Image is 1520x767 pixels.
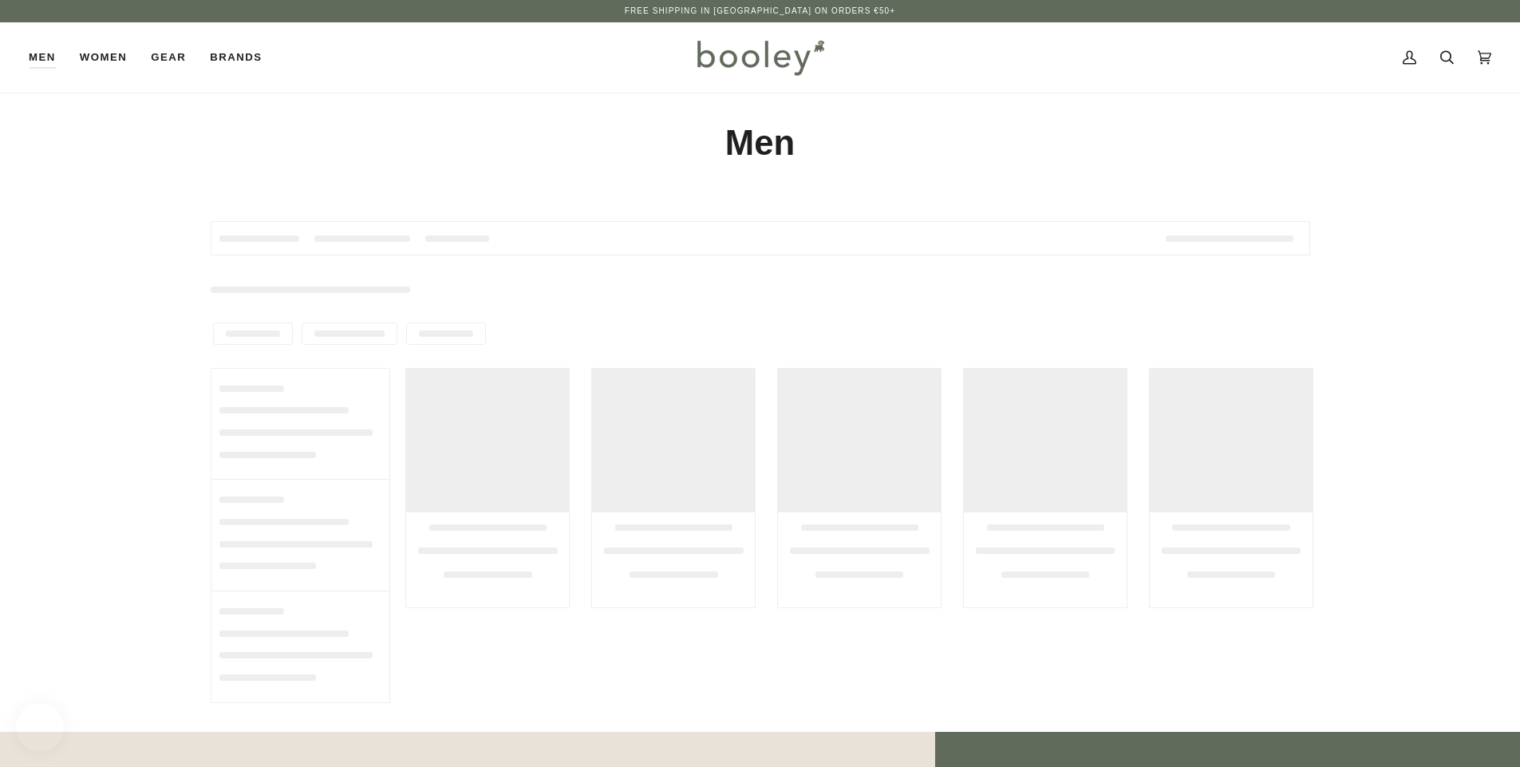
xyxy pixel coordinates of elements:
[690,34,830,81] img: Booley
[625,5,895,18] p: Free Shipping in [GEOGRAPHIC_DATA] on Orders €50+
[210,49,262,65] span: Brands
[29,49,56,65] span: Men
[29,22,68,93] a: Men
[16,703,64,751] iframe: Button to open loyalty program pop-up
[80,49,127,65] span: Women
[151,49,186,65] span: Gear
[139,22,198,93] a: Gear
[211,121,1310,165] h1: Men
[68,22,139,93] a: Women
[198,22,274,93] a: Brands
